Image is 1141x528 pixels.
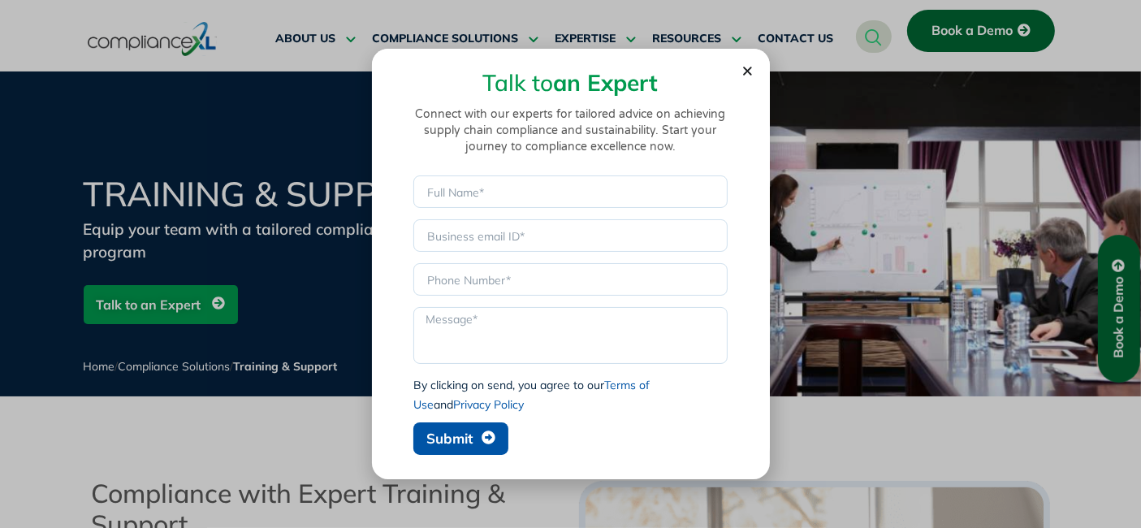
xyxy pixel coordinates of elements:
[413,422,508,455] button: Submit
[741,65,754,77] a: Close
[554,68,659,97] strong: an Expert
[413,375,728,414] div: By clicking on send, you agree to our and
[413,175,728,208] input: Full Name*
[404,71,737,94] h2: Talk to
[453,397,524,412] a: Privacy Policy
[426,431,473,445] span: Submit
[413,263,728,296] input: Only numbers and phone characters (#, -, *, etc) are accepted.
[404,106,737,155] p: Connect with our experts for tailored advice on achieving supply chain compliance and sustainabil...
[413,378,650,412] a: Terms of Use
[413,219,728,252] input: Business email ID*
